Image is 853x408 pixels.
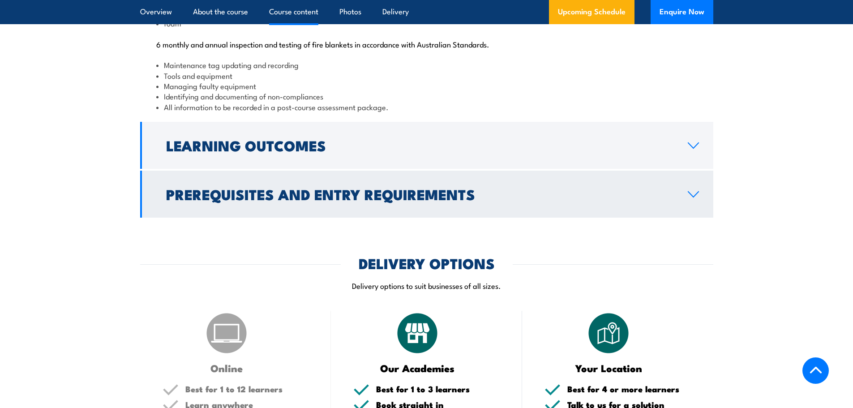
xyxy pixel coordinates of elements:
h5: Best for 4 or more learners [567,385,691,393]
h2: Learning Outcomes [166,139,673,151]
li: Identifying and documenting of non-compliances [156,91,697,101]
h5: Best for 1 to 3 learners [376,385,500,393]
p: Delivery options to suit businesses of all sizes. [140,280,713,291]
a: Learning Outcomes [140,122,713,169]
li: Maintenance tag updating and recording [156,60,697,70]
a: Prerequisites and Entry Requirements [140,171,713,218]
h3: Our Academies [353,363,482,373]
li: Tools and equipment [156,70,697,81]
li: Managing faulty equipment [156,81,697,91]
h3: Online [163,363,291,373]
h2: Prerequisites and Entry Requirements [166,188,673,200]
p: 6 monthly and annual inspection and testing of fire blankets in accordance with Australian Standa... [156,39,697,48]
h2: DELIVERY OPTIONS [359,257,495,269]
li: All information to be recorded in a post-course assessment package. [156,102,697,112]
h3: Your Location [544,363,673,373]
h5: Best for 1 to 12 learners [185,385,309,393]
